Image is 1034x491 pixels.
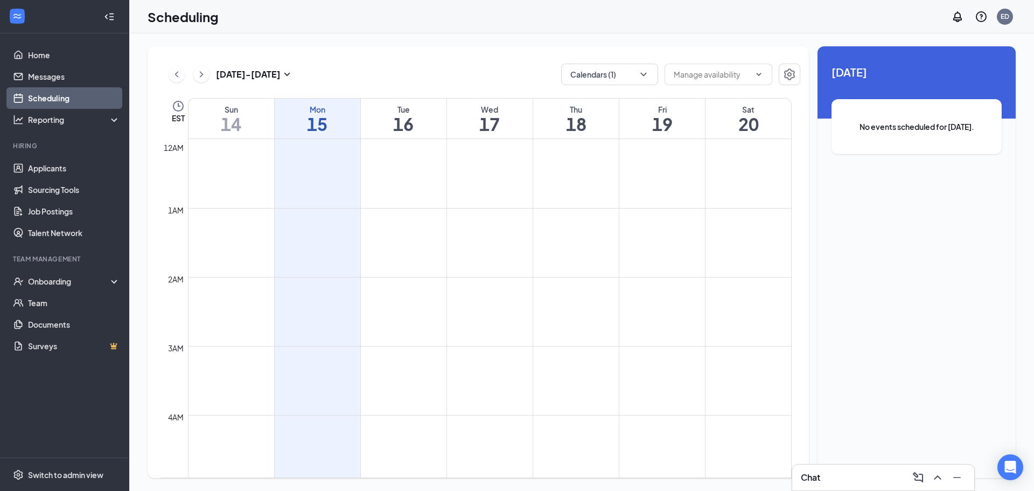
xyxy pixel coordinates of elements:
[361,115,446,133] h1: 16
[275,99,360,139] a: September 15, 2025
[216,68,281,80] h3: [DATE] - [DATE]
[28,335,120,357] a: SurveysCrown
[674,68,750,80] input: Manage availability
[28,292,120,314] a: Team
[13,469,24,480] svg: Settings
[148,8,219,26] h1: Scheduling
[975,10,988,23] svg: QuestionInfo
[28,179,120,200] a: Sourcing Tools
[1001,12,1009,21] div: ED
[447,99,533,139] a: September 17, 2025
[172,100,185,113] svg: Clock
[533,104,619,115] div: Thu
[779,64,800,85] button: Settings
[28,276,111,287] div: Onboarding
[705,104,791,115] div: Sat
[275,115,360,133] h1: 15
[188,99,274,139] a: September 14, 2025
[929,469,946,486] button: ChevronUp
[832,64,1002,80] span: [DATE]
[13,254,118,264] div: Team Management
[951,10,964,23] svg: Notifications
[28,87,120,109] a: Scheduling
[997,454,1023,480] div: Open Intercom Messenger
[13,141,118,150] div: Hiring
[193,66,209,82] button: ChevronRight
[447,104,533,115] div: Wed
[281,68,294,81] svg: SmallChevronDown
[13,114,24,125] svg: Analysis
[166,411,186,423] div: 4am
[275,104,360,115] div: Mon
[910,469,927,486] button: ComposeMessage
[619,115,705,133] h1: 19
[28,469,103,480] div: Switch to admin view
[28,157,120,179] a: Applicants
[931,471,944,484] svg: ChevronUp
[162,142,186,154] div: 12am
[172,113,185,123] span: EST
[948,469,966,486] button: Minimize
[28,314,120,335] a: Documents
[28,222,120,244] a: Talent Network
[951,471,963,484] svg: Minimize
[853,121,980,133] span: No events scheduled for [DATE].
[171,68,182,81] svg: ChevronLeft
[188,115,274,133] h1: 14
[705,115,791,133] h1: 20
[13,276,24,287] svg: UserCheck
[533,99,619,139] a: September 18, 2025
[619,99,705,139] a: September 19, 2025
[28,66,120,87] a: Messages
[196,68,207,81] svg: ChevronRight
[166,342,186,354] div: 3am
[754,70,763,79] svg: ChevronDown
[12,11,23,22] svg: WorkstreamLogo
[619,104,705,115] div: Fri
[801,472,820,483] h3: Chat
[533,115,619,133] h1: 18
[166,273,186,285] div: 2am
[638,69,649,80] svg: ChevronDown
[188,104,274,115] div: Sun
[28,44,120,66] a: Home
[447,115,533,133] h1: 17
[705,99,791,139] a: September 20, 2025
[169,66,185,82] button: ChevronLeft
[28,200,120,222] a: Job Postings
[561,64,658,85] button: Calendars (1)ChevronDown
[912,471,925,484] svg: ComposeMessage
[361,104,446,115] div: Tue
[28,114,121,125] div: Reporting
[104,11,115,22] svg: Collapse
[361,99,446,139] a: September 16, 2025
[783,68,796,81] svg: Settings
[166,204,186,216] div: 1am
